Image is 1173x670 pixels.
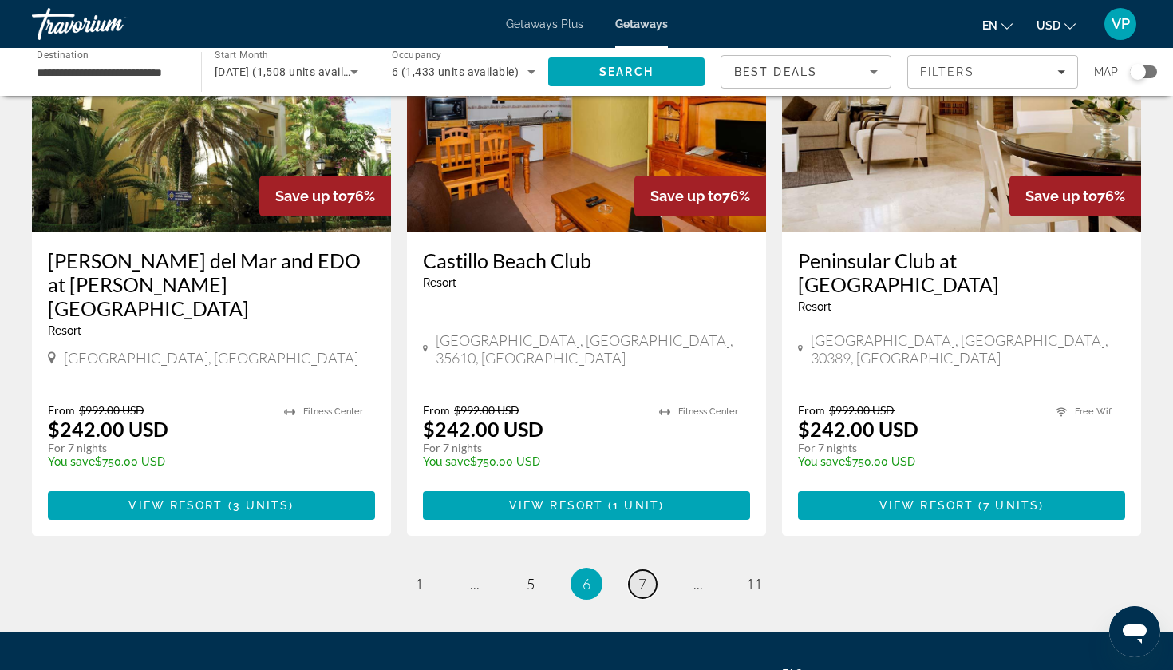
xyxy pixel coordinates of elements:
[613,499,659,512] span: 1 unit
[436,331,750,367] span: [GEOGRAPHIC_DATA], [GEOGRAPHIC_DATA], 35610, [GEOGRAPHIC_DATA]
[983,499,1039,512] span: 7 units
[37,63,180,82] input: Select destination
[982,19,997,32] span: en
[638,575,646,593] span: 7
[1109,606,1160,657] iframe: Кнопка для запуску вікна повідомлень
[64,349,358,367] span: [GEOGRAPHIC_DATA], [GEOGRAPHIC_DATA]
[798,417,918,441] p: $242.00 USD
[506,18,583,30] a: Getaways Plus
[233,499,290,512] span: 3 units
[48,441,268,455] p: For 7 nights
[423,403,450,417] span: From
[734,65,817,78] span: Best Deals
[1025,188,1097,204] span: Save up to
[548,57,705,86] button: Search
[79,403,144,417] span: $992.00 USD
[423,455,470,468] span: You save
[693,575,703,593] span: ...
[615,18,668,30] a: Getaways
[1037,19,1060,32] span: USD
[48,403,75,417] span: From
[470,575,480,593] span: ...
[423,491,750,520] button: View Resort(1 unit)
[259,176,391,216] div: 76%
[798,248,1125,296] a: Peninsular Club at [GEOGRAPHIC_DATA]
[603,499,664,512] span: ( )
[48,455,268,468] p: $750.00 USD
[599,65,654,78] span: Search
[48,491,375,520] button: View Resort(3 units)
[650,188,722,204] span: Save up to
[32,3,192,45] a: Travorium
[415,575,423,593] span: 1
[798,441,1040,455] p: For 7 nights
[275,188,347,204] span: Save up to
[798,491,1125,520] button: View Resort(7 units)
[423,455,643,468] p: $750.00 USD
[829,403,895,417] span: $992.00 USD
[798,455,1040,468] p: $750.00 USD
[1037,14,1076,37] button: Change currency
[798,300,831,313] span: Resort
[1112,16,1130,32] span: VP
[423,248,750,272] a: Castillo Beach Club
[811,331,1125,367] span: [GEOGRAPHIC_DATA], [GEOGRAPHIC_DATA], 30389, [GEOGRAPHIC_DATA]
[907,55,1078,89] button: Filters
[423,417,543,441] p: $242.00 USD
[982,14,1013,37] button: Change language
[798,403,825,417] span: From
[746,575,762,593] span: 11
[798,455,845,468] span: You save
[37,49,89,60] span: Destination
[454,403,519,417] span: $992.00 USD
[1100,7,1141,41] button: User Menu
[583,575,590,593] span: 6
[303,406,363,417] span: Fitness Center
[527,575,535,593] span: 5
[1094,61,1118,83] span: Map
[215,65,369,78] span: [DATE] (1,508 units available)
[1075,406,1113,417] span: Free Wifi
[48,248,375,320] a: [PERSON_NAME] del Mar and EDO at [PERSON_NAME][GEOGRAPHIC_DATA]
[734,62,878,81] mat-select: Sort by
[48,417,168,441] p: $242.00 USD
[48,324,81,337] span: Resort
[128,499,223,512] span: View Resort
[1009,176,1141,216] div: 76%
[423,276,456,289] span: Resort
[974,499,1044,512] span: ( )
[32,568,1141,600] nav: Pagination
[215,50,268,61] span: Start Month
[392,65,519,78] span: 6 (1,433 units available)
[678,406,738,417] span: Fitness Center
[392,50,442,61] span: Occupancy
[48,455,95,468] span: You save
[634,176,766,216] div: 76%
[223,499,294,512] span: ( )
[423,441,643,455] p: For 7 nights
[879,499,974,512] span: View Resort
[920,65,974,78] span: Filters
[509,499,603,512] span: View Resort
